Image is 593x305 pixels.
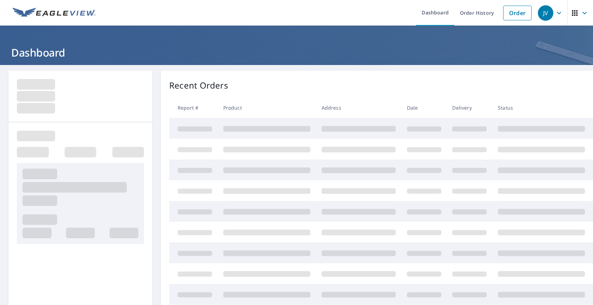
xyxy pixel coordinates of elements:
th: Report # [169,97,218,118]
img: EV Logo [13,8,95,18]
th: Status [492,97,591,118]
th: Address [316,97,401,118]
th: Delivery [447,97,492,118]
div: JV [538,5,553,21]
a: Order [503,6,532,20]
th: Date [401,97,447,118]
th: Product [218,97,316,118]
h1: Dashboard [8,45,585,60]
p: Recent Orders [169,79,228,92]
